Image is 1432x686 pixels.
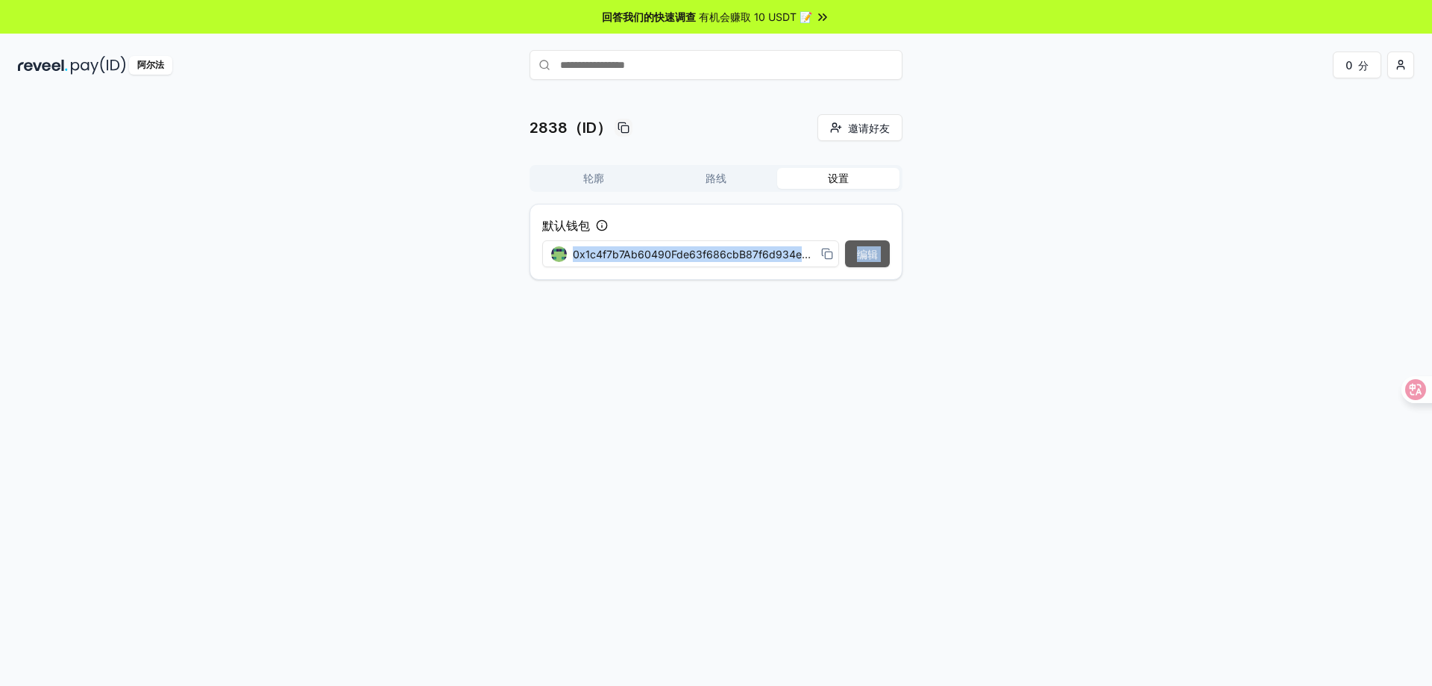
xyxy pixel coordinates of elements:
font: 轮廓 [583,172,604,184]
font: 邀请好友 [848,122,890,134]
font: 分 [1358,59,1369,72]
font: 有机会赚取 10 USDT 📝 [699,10,812,23]
button: 邀请好友 [817,114,902,141]
font: 默认钱包 [542,218,590,233]
font: 0x1c4f7b7Ab60490Fde63f686cbB87f6d934eccdFa [573,248,832,261]
font: 阿尔法 [137,59,164,70]
button: 0分 [1333,52,1381,78]
font: 路线 [706,172,726,184]
font: 0 [1345,59,1352,72]
font: 设置 [828,172,849,184]
font: 2838（ID） [530,119,612,137]
button: 编辑 [845,240,890,267]
img: 付款编号 [71,56,126,75]
font: 回答我们的快速调查 [602,10,696,23]
font: 编辑 [857,248,878,261]
img: 揭示黑暗 [18,56,68,75]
